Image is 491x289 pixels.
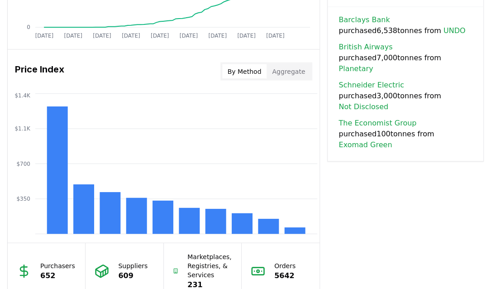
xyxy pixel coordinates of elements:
span: purchased 7,000 tonnes from [338,41,472,74]
span: purchased 6,538 tonnes from [338,14,472,36]
span: purchased 100 tonnes from [338,117,472,150]
a: UNDO [443,25,466,36]
p: 652 [40,270,75,281]
p: Purchasers [40,261,75,270]
tspan: [DATE] [180,32,198,39]
a: The Economist Group [338,117,416,128]
h3: Price Index [15,62,64,80]
span: purchased 3,000 tonnes from [338,79,472,112]
a: Exomad Green [338,139,392,150]
tspan: [DATE] [122,32,140,39]
p: Marketplaces, Registries, & Services [187,252,232,279]
tspan: $1.4K [14,92,31,98]
p: 609 [118,270,148,281]
p: Orders [274,261,296,270]
tspan: [DATE] [238,32,256,39]
p: 5642 [274,270,296,281]
tspan: $1.1K [14,125,31,132]
a: Schneider Electric [338,79,404,90]
tspan: [DATE] [209,32,227,39]
a: British Airways [338,41,392,52]
tspan: [DATE] [266,32,284,39]
tspan: $700 [16,160,30,167]
button: By Method [222,64,267,78]
a: Barclays Bank [338,14,390,25]
tspan: [DATE] [64,32,82,39]
p: Suppliers [118,261,148,270]
tspan: [DATE] [93,32,111,39]
tspan: 0 [27,24,30,30]
tspan: [DATE] [151,32,169,39]
tspan: $350 [16,196,30,202]
tspan: [DATE] [35,32,53,39]
button: Aggregate [267,64,310,78]
a: Not Disclosed [338,101,388,112]
a: Planetary [338,63,373,74]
